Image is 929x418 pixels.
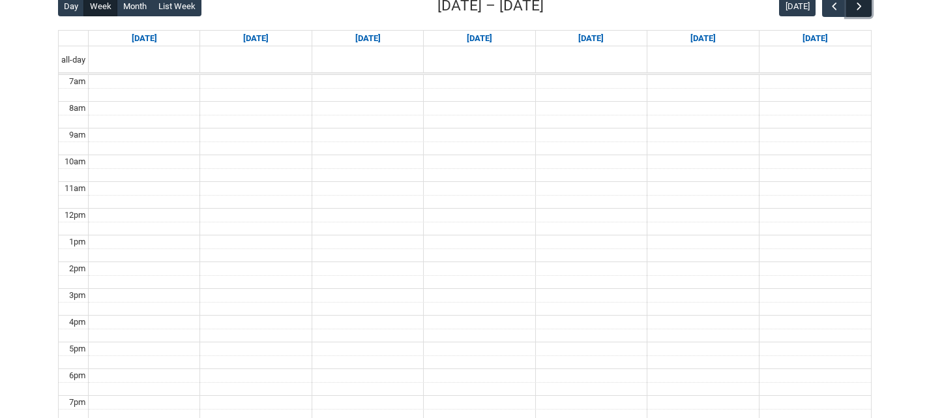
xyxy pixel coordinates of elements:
div: 7am [66,75,88,88]
div: 5pm [66,342,88,355]
a: Go to September 15, 2025 [241,31,271,46]
div: 6pm [66,369,88,382]
a: Go to September 18, 2025 [576,31,606,46]
div: 9am [66,128,88,142]
a: Go to September 19, 2025 [688,31,718,46]
div: 12pm [62,209,88,222]
a: Go to September 14, 2025 [129,31,160,46]
div: 11am [62,182,88,195]
div: 1pm [66,235,88,248]
div: 7pm [66,396,88,409]
div: 2pm [66,262,88,275]
div: 4pm [66,316,88,329]
span: all-day [59,53,88,67]
a: Go to September 16, 2025 [353,31,383,46]
a: Go to September 17, 2025 [464,31,495,46]
a: Go to September 20, 2025 [800,31,831,46]
div: 8am [66,102,88,115]
div: 3pm [66,289,88,302]
div: 10am [62,155,88,168]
